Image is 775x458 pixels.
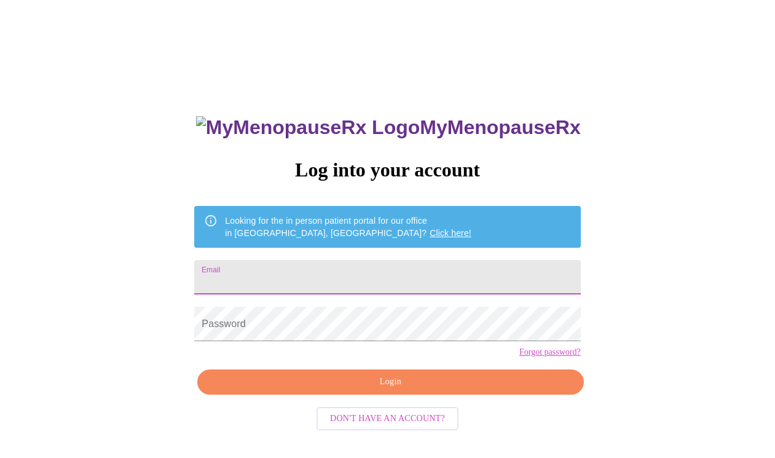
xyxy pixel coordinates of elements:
[196,116,581,139] h3: MyMenopauseRx
[317,407,458,431] button: Don't have an account?
[313,412,462,422] a: Don't have an account?
[211,374,569,390] span: Login
[196,116,420,139] img: MyMenopauseRx Logo
[519,347,581,357] a: Forgot password?
[197,369,583,395] button: Login
[225,210,471,244] div: Looking for the in person patient portal for our office in [GEOGRAPHIC_DATA], [GEOGRAPHIC_DATA]?
[430,228,471,238] a: Click here!
[330,411,445,427] span: Don't have an account?
[194,159,580,181] h3: Log into your account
